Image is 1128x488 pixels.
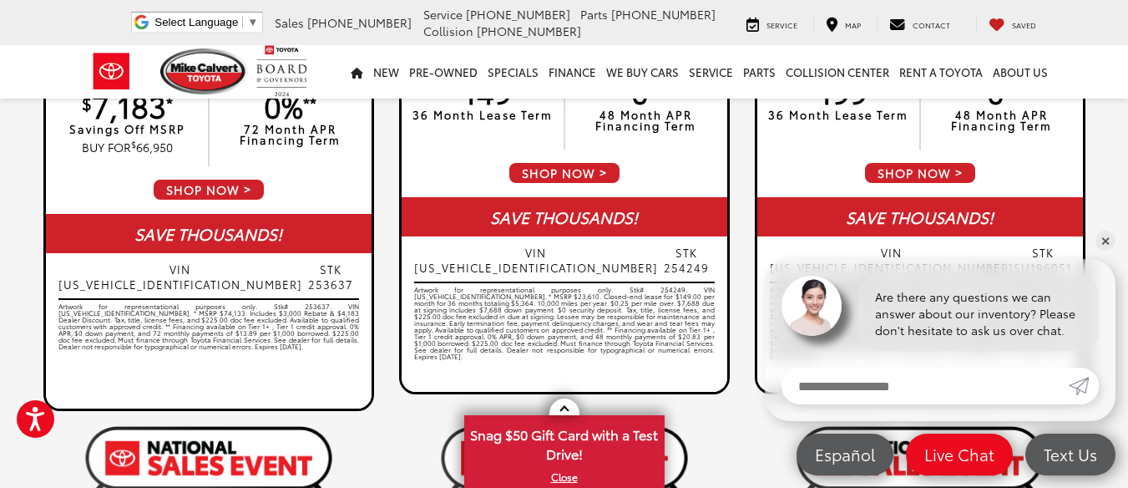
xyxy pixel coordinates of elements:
[58,262,302,292] span: VIN [US_VEHICLE_IDENTIFICATION_NUMBER]
[54,124,200,135] p: Savings Off MSRP
[217,124,363,145] p: 72 Month APR Financing Term
[410,109,556,120] p: 36 Month Lease Term
[913,19,950,30] span: Contact
[46,214,372,253] div: SAVE THOUSANDS!
[766,109,912,120] p: 36 Month Lease Term
[414,245,658,275] span: VIN [US_VEHICLE_IDENTIFICATION_NUMBER]
[368,45,404,99] a: New
[154,16,258,28] a: Select Language​
[770,245,1014,275] span: VIN [US_VEHICLE_IDENTIFICATION_NUMBER]
[264,84,303,126] span: 0%
[658,245,715,275] span: STK 254249
[845,19,861,30] span: Map
[1014,245,1072,275] span: STK SU196051
[247,16,258,28] span: ▼
[346,45,368,99] a: Home
[152,178,266,201] span: SHOP NOW
[160,48,249,94] img: Mike Calvert Toyota
[976,15,1049,32] a: My Saved Vehicles
[402,197,727,236] div: SAVE THOUSANDS!
[544,45,601,99] a: Finance
[423,6,463,23] span: Service
[928,109,1075,131] p: 48 Month APR Financing Term
[58,303,359,404] div: Artwork for representational purposes only. Stk# 253637. VIN [US_VEHICLE_IDENTIFICATION_NUMBER]. ...
[82,91,92,114] sup: $
[782,368,1069,404] input: Enter your message
[508,161,621,185] span: SHOP NOW
[414,287,715,387] div: Artwork for representational purposes only. Stk# 254249. VIN [US_VEHICLE_IDENTIFICATION_NUMBER]. ...
[734,15,810,32] a: Service
[80,44,143,99] img: Toyota
[154,16,238,28] span: Select Language
[858,276,1099,351] div: Are there any questions we can answer about our inventory? Please don't hesitate to ask us over c...
[906,434,1013,475] a: Live Chat
[1012,19,1036,30] span: Saved
[797,434,893,475] a: Español
[684,45,738,99] a: Service
[477,23,581,39] span: [PHONE_NUMBER]
[601,45,684,99] a: WE BUY CARS
[573,109,719,131] p: 48 Month APR Financing Term
[404,45,483,99] a: Pre-Owned
[580,6,608,23] span: Parts
[82,84,166,126] span: 7,183
[423,23,473,39] span: Collision
[813,15,873,32] a: Map
[483,45,544,99] a: Specials
[1069,368,1099,404] a: Submit
[307,14,412,31] span: [PHONE_NUMBER]
[782,276,842,336] img: Agent profile photo
[894,45,988,99] a: Rent a Toyota
[863,161,977,185] span: SHOP NOW
[54,139,200,155] p: BUY FOR 66,950
[242,16,243,28] span: ​
[466,417,663,468] span: Snag $50 Gift Card with a Test Drive!
[738,45,781,99] a: Parts
[611,6,716,23] span: [PHONE_NUMBER]
[131,138,136,150] sup: $
[988,45,1053,99] a: About Us
[275,14,304,31] span: Sales
[466,6,570,23] span: [PHONE_NUMBER]
[302,262,359,292] span: STK 253637
[781,45,894,99] a: Collision Center
[916,444,1003,465] span: Live Chat
[1035,444,1105,465] span: Text Us
[807,444,883,465] span: Español
[766,19,797,30] span: Service
[877,15,963,32] a: Contact
[1025,434,1115,475] a: Text Us
[757,197,1083,236] div: SAVE THOUSANDS!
